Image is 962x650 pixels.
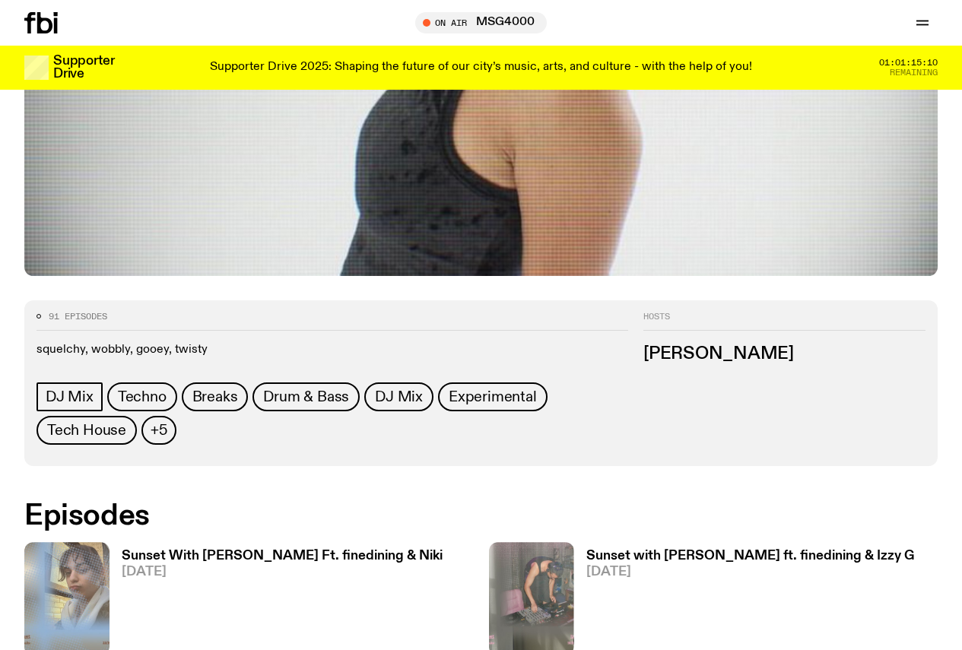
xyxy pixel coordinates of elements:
h3: [PERSON_NAME] [643,346,925,363]
span: [DATE] [122,566,443,579]
p: squelchy, wobbly, gooey, twisty [37,343,628,357]
h3: Sunset With [PERSON_NAME] Ft. finedining & Niki [122,550,443,563]
a: Breaks [182,382,249,411]
span: Remaining [890,68,938,77]
span: +5 [151,422,167,439]
span: [DATE] [586,566,914,579]
a: Drum & Bass [252,382,360,411]
h3: Sunset with [PERSON_NAME] ft. finedining & Izzy G [586,550,914,563]
p: Supporter Drive 2025: Shaping the future of our city’s music, arts, and culture - with the help o... [210,61,752,75]
span: Tech House [47,422,126,439]
a: DJ Mix [364,382,433,411]
h2: Episodes [24,503,628,530]
span: Experimental [449,388,537,405]
a: Experimental [438,382,548,411]
a: Tech House [37,416,137,445]
span: 91 episodes [49,312,107,321]
span: 01:01:15:10 [879,59,938,67]
span: Techno [118,388,167,405]
h2: Hosts [643,312,925,331]
span: DJ Mix [375,388,423,405]
button: +5 [141,416,176,445]
a: Techno [107,382,177,411]
a: DJ Mix [37,382,103,411]
span: Drum & Bass [263,388,349,405]
span: DJ Mix [46,388,94,405]
span: Breaks [192,388,238,405]
button: On AirMSG4000 [415,12,547,33]
h3: Supporter Drive [53,55,114,81]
